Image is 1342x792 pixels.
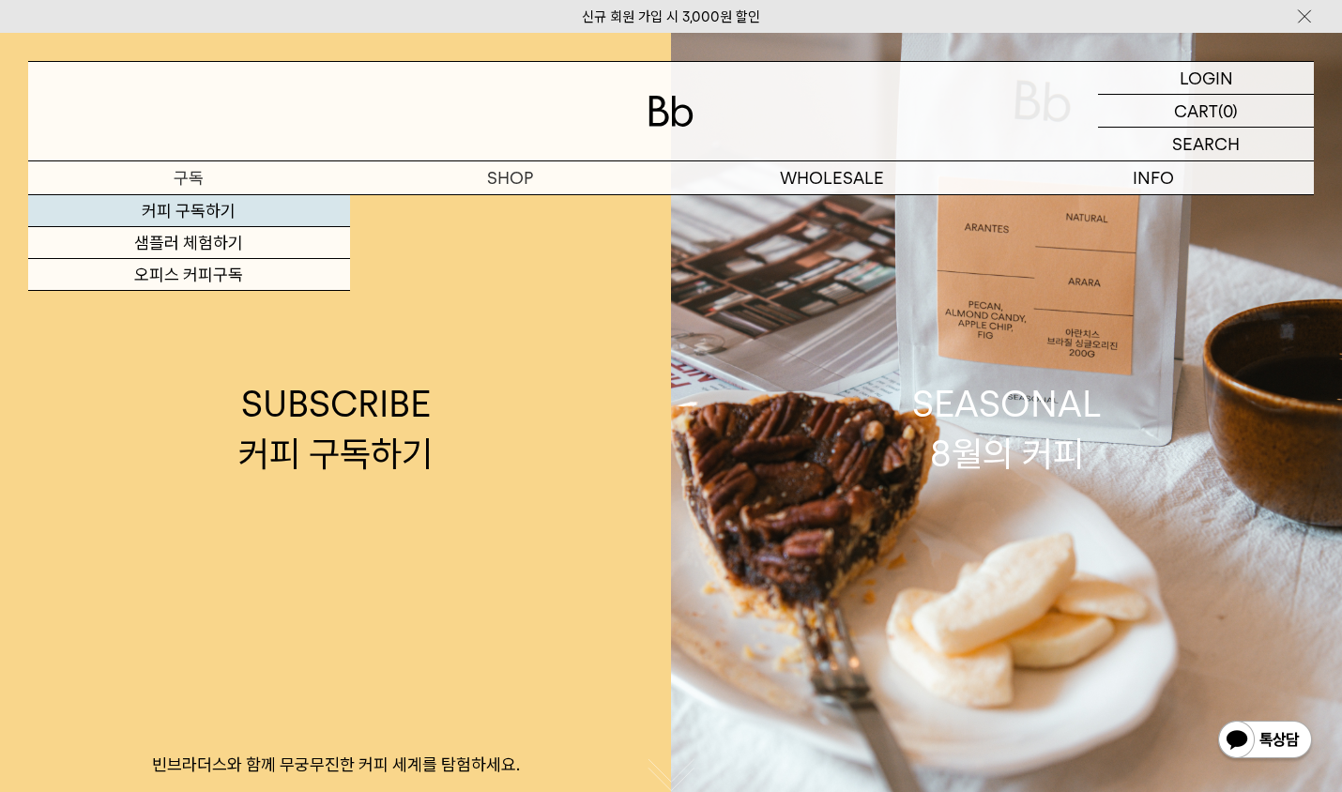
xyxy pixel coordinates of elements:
a: SHOP [350,161,672,194]
p: (0) [1218,95,1238,127]
a: LOGIN [1098,62,1314,95]
img: 카카오톡 채널 1:1 채팅 버튼 [1216,719,1314,764]
p: WHOLESALE [671,161,993,194]
a: 오피스 커피구독 [28,259,350,291]
a: CART (0) [1098,95,1314,128]
div: SEASONAL 8월의 커피 [912,379,1102,479]
img: 로고 [648,96,694,127]
div: SUBSCRIBE 커피 구독하기 [238,379,433,479]
a: 구독 [28,161,350,194]
p: LOGIN [1180,62,1233,94]
p: CART [1174,95,1218,127]
a: 샘플러 체험하기 [28,227,350,259]
a: 신규 회원 가입 시 3,000원 할인 [582,8,760,25]
a: 커피 구독하기 [28,195,350,227]
p: INFO [993,161,1315,194]
p: SEARCH [1172,128,1240,160]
